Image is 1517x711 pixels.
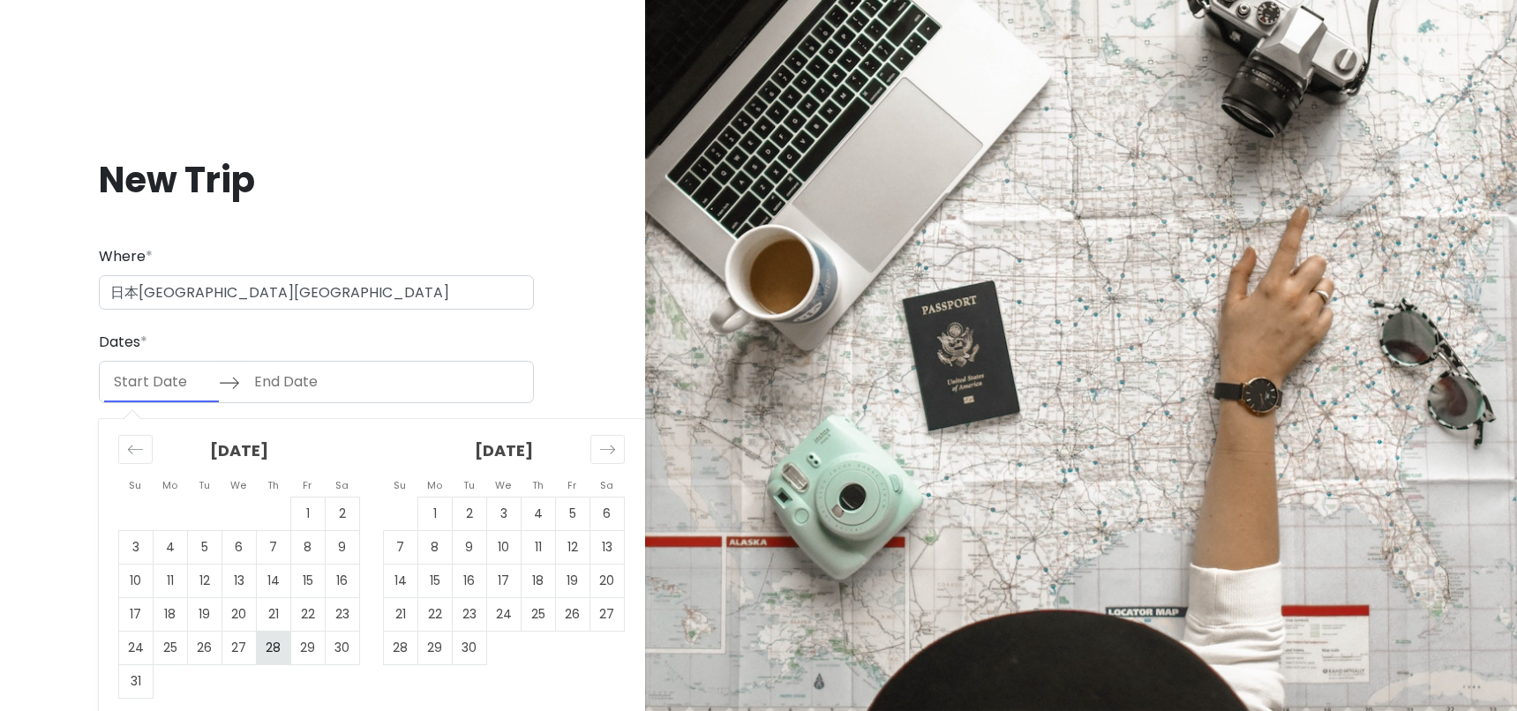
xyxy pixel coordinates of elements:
td: Choose Saturday, August 9, 2025 as your check-in date. It’s available. [326,530,360,564]
label: Where [99,245,153,268]
td: Choose Monday, August 4, 2025 as your check-in date. It’s available. [154,530,188,564]
td: Choose Monday, September 22, 2025 as your check-in date. It’s available. [418,597,453,631]
td: Choose Wednesday, August 20, 2025 as your check-in date. It’s available. [222,597,257,631]
td: Choose Monday, September 1, 2025 as your check-in date. It’s available. [418,497,453,530]
td: Choose Thursday, September 18, 2025 as your check-in date. It’s available. [522,564,556,597]
td: Choose Friday, August 8, 2025 as your check-in date. It’s available. [291,530,326,564]
td: Choose Friday, September 19, 2025 as your check-in date. It’s available. [556,564,590,597]
td: Choose Tuesday, September 16, 2025 as your check-in date. It’s available. [453,564,487,597]
div: Move forward to switch to the next month. [590,435,625,464]
td: Choose Monday, September 29, 2025 as your check-in date. It’s available. [418,631,453,664]
small: Su [130,478,142,492]
input: End Date [244,362,359,402]
td: Choose Tuesday, August 19, 2025 as your check-in date. It’s available. [188,597,222,631]
input: Start Date [104,362,219,402]
td: Choose Thursday, August 14, 2025 as your check-in date. It’s available. [257,564,291,597]
small: Tu [463,478,475,492]
td: Choose Friday, September 12, 2025 as your check-in date. It’s available. [556,530,590,564]
td: Choose Sunday, September 21, 2025 as your check-in date. It’s available. [384,597,418,631]
td: Choose Sunday, September 28, 2025 as your check-in date. It’s available. [384,631,418,664]
td: Choose Wednesday, August 13, 2025 as your check-in date. It’s available. [222,564,257,597]
td: Choose Saturday, September 27, 2025 as your check-in date. It’s available. [590,597,625,631]
small: We [496,478,512,492]
h1: New Trip [99,157,534,203]
div: Move backward to switch to the previous month. [118,435,153,464]
small: Fr [304,478,312,492]
small: Mo [162,478,177,492]
small: Sa [600,478,613,492]
td: Choose Wednesday, August 6, 2025 as your check-in date. It’s available. [222,530,257,564]
td: Choose Friday, August 1, 2025 as your check-in date. It’s available. [291,497,326,530]
small: We [231,478,247,492]
td: Choose Saturday, August 23, 2025 as your check-in date. It’s available. [326,597,360,631]
td: Choose Wednesday, September 3, 2025 as your check-in date. It’s available. [487,497,522,530]
strong: [DATE] [475,439,533,461]
td: Choose Thursday, September 25, 2025 as your check-in date. It’s available. [522,597,556,631]
td: Choose Friday, August 15, 2025 as your check-in date. It’s available. [291,564,326,597]
td: Choose Sunday, September 14, 2025 as your check-in date. It’s available. [384,564,418,597]
td: Choose Wednesday, September 24, 2025 as your check-in date. It’s available. [487,597,522,631]
td: Choose Friday, August 22, 2025 as your check-in date. It’s available. [291,597,326,631]
td: Choose Sunday, August 31, 2025 as your check-in date. It’s available. [119,664,154,698]
td: Choose Saturday, August 16, 2025 as your check-in date. It’s available. [326,564,360,597]
td: Choose Sunday, August 17, 2025 as your check-in date. It’s available. [119,597,154,631]
td: Choose Saturday, September 20, 2025 as your check-in date. It’s available. [590,564,625,597]
strong: [DATE] [210,439,268,461]
small: Th [267,478,279,492]
td: Choose Monday, September 15, 2025 as your check-in date. It’s available. [418,564,453,597]
td: Choose Tuesday, September 23, 2025 as your check-in date. It’s available. [453,597,487,631]
td: Choose Friday, September 26, 2025 as your check-in date. It’s available. [556,597,590,631]
td: Choose Sunday, August 10, 2025 as your check-in date. It’s available. [119,564,154,597]
td: Choose Friday, September 5, 2025 as your check-in date. It’s available. [556,497,590,530]
td: Choose Monday, August 18, 2025 as your check-in date. It’s available. [154,597,188,631]
small: Fr [568,478,577,492]
td: Choose Tuesday, August 5, 2025 as your check-in date. It’s available. [188,530,222,564]
label: Dates [99,331,147,354]
td: Choose Monday, September 8, 2025 as your check-in date. It’s available. [418,530,453,564]
small: Sa [335,478,349,492]
td: Choose Sunday, August 24, 2025 as your check-in date. It’s available. [119,631,154,664]
td: Choose Tuesday, September 30, 2025 as your check-in date. It’s available. [453,631,487,664]
small: Tu [199,478,210,492]
td: Choose Saturday, August 30, 2025 as your check-in date. It’s available. [326,631,360,664]
td: Choose Sunday, September 7, 2025 as your check-in date. It’s available. [384,530,418,564]
td: Choose Monday, August 25, 2025 as your check-in date. It’s available. [154,631,188,664]
td: Choose Thursday, August 21, 2025 as your check-in date. It’s available. [257,597,291,631]
small: Mo [427,478,442,492]
td: Choose Tuesday, September 2, 2025 as your check-in date. It’s available. [453,497,487,530]
td: Choose Saturday, September 6, 2025 as your check-in date. It’s available. [590,497,625,530]
td: Choose Thursday, August 28, 2025 as your check-in date. It’s available. [257,631,291,664]
td: Choose Tuesday, August 12, 2025 as your check-in date. It’s available. [188,564,222,597]
td: Choose Saturday, September 13, 2025 as your check-in date. It’s available. [590,530,625,564]
td: Choose Wednesday, September 10, 2025 as your check-in date. It’s available. [487,530,522,564]
td: Choose Thursday, August 7, 2025 as your check-in date. It’s available. [257,530,291,564]
td: Choose Tuesday, September 9, 2025 as your check-in date. It’s available. [453,530,487,564]
td: Choose Tuesday, August 26, 2025 as your check-in date. It’s available. [188,631,222,664]
td: Choose Friday, August 29, 2025 as your check-in date. It’s available. [291,631,326,664]
small: Th [532,478,544,492]
td: Choose Wednesday, September 17, 2025 as your check-in date. It’s available. [487,564,522,597]
td: Choose Saturday, August 2, 2025 as your check-in date. It’s available. [326,497,360,530]
td: Choose Wednesday, August 27, 2025 as your check-in date. It’s available. [222,631,257,664]
input: City (e.g., New York) [99,275,534,311]
td: Choose Sunday, August 3, 2025 as your check-in date. It’s available. [119,530,154,564]
td: Choose Thursday, September 4, 2025 as your check-in date. It’s available. [522,497,556,530]
td: Choose Thursday, September 11, 2025 as your check-in date. It’s available. [522,530,556,564]
small: Su [394,478,407,492]
td: Choose Monday, August 11, 2025 as your check-in date. It’s available. [154,564,188,597]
